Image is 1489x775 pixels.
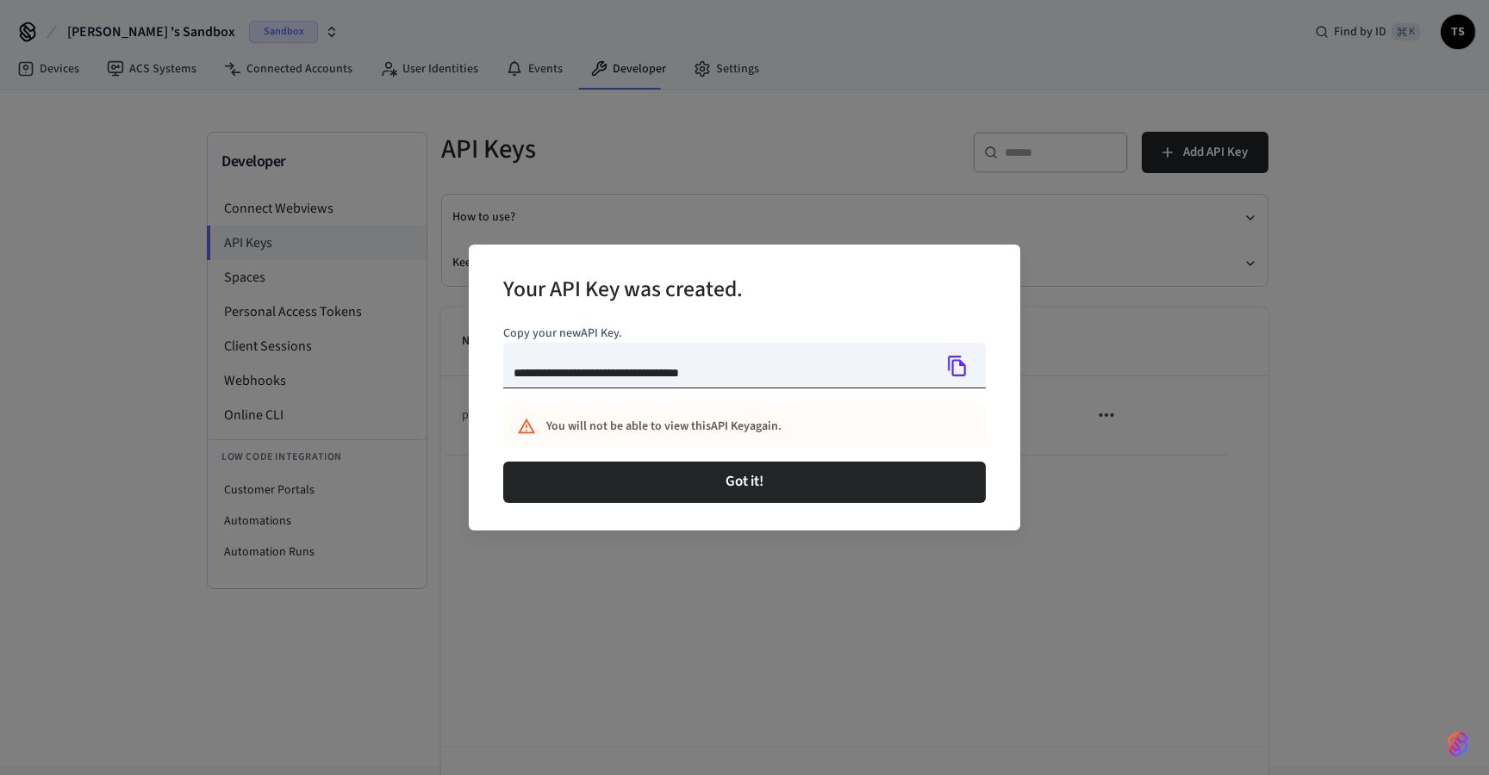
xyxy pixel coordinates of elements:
p: Copy your new API Key . [503,325,986,343]
div: You will not be able to view this API Key again. [546,411,910,443]
button: Got it! [503,462,986,503]
h2: Your API Key was created. [503,265,743,318]
img: SeamLogoGradient.69752ec5.svg [1448,730,1468,758]
button: Copy [939,348,975,384]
